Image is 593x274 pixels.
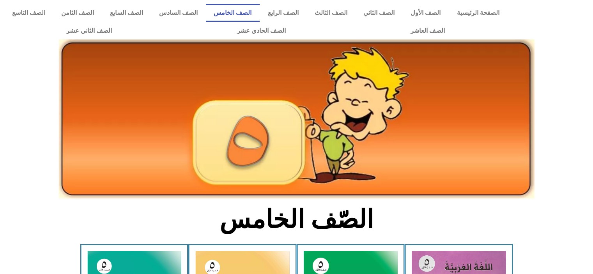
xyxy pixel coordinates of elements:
[102,4,151,22] a: الصف السابع
[168,204,425,235] h2: الصّف الخامس
[174,22,348,40] a: الصف الحادي عشر
[306,4,355,22] a: الصف الثالث
[4,22,174,40] a: الصف الثاني عشر
[449,4,507,22] a: الصفحة الرئيسية
[151,4,206,22] a: الصف السادس
[403,4,449,22] a: الصف الأول
[260,4,306,22] a: الصف الرابع
[348,22,507,40] a: الصف العاشر
[4,4,53,22] a: الصف التاسع
[53,4,102,22] a: الصف الثامن
[206,4,260,22] a: الصف الخامس
[355,4,402,22] a: الصف الثاني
